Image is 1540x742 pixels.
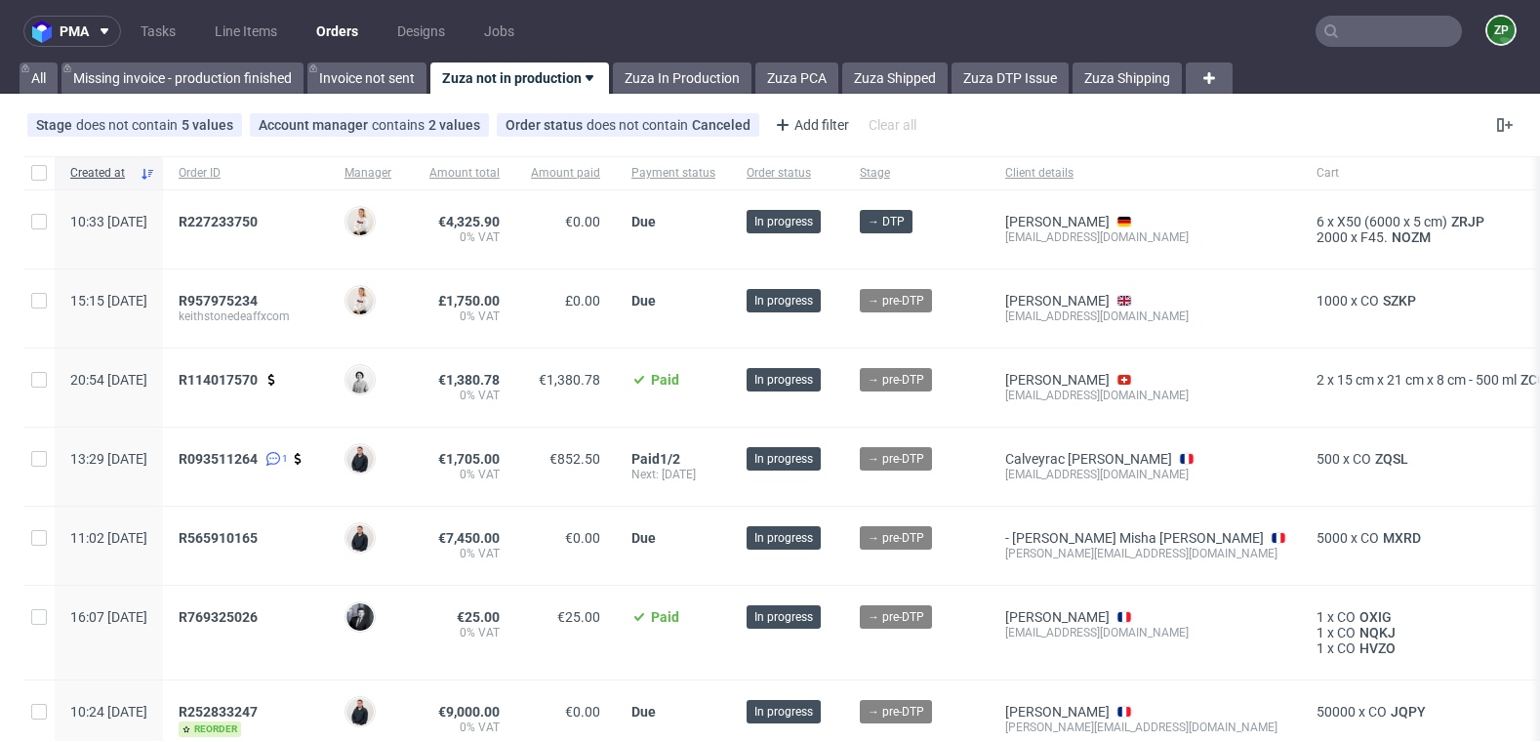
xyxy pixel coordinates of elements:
[754,450,813,468] span: In progress
[565,293,600,309] span: £0.00
[1487,17,1515,44] figcaption: ZP
[868,450,924,468] span: → pre-DTP
[1005,229,1285,245] div: [EMAIL_ADDRESS][DOMAIN_NAME]
[423,467,500,482] span: 0% VAT
[1353,451,1371,467] span: CO
[1317,640,1324,656] span: 1
[438,451,500,467] span: €1,705.00
[346,445,374,473] img: Adrian Margula
[423,546,500,561] span: 0% VAT
[179,309,313,324] span: keithstonedeaffxcom
[23,16,121,47] button: pma
[203,16,289,47] a: Line Items
[651,609,679,625] span: Paid
[747,165,829,182] span: Order status
[179,372,262,388] a: R114017570
[372,117,428,133] span: contains
[1317,625,1324,640] span: 1
[565,704,600,720] span: €0.00
[631,293,656,309] span: Due
[179,721,241,737] span: reorder
[438,704,500,720] span: €9,000.00
[1388,229,1435,245] a: NOZM
[865,111,920,139] div: Clear all
[1317,451,1340,467] span: 500
[282,451,288,467] span: 1
[179,214,258,229] span: R227233750
[868,213,905,230] span: → DTP
[1317,704,1356,720] span: 50000
[457,609,500,625] span: €25.00
[754,213,813,230] span: In progress
[438,530,500,546] span: €7,450.00
[1337,372,1517,388] span: 15 cm x 21 cm x 8 cm - 500 ml
[76,117,182,133] span: does not contain
[70,704,147,720] span: 10:24 [DATE]
[1005,309,1285,324] div: [EMAIL_ADDRESS][DOMAIN_NAME]
[506,117,587,133] span: Order status
[1337,609,1356,625] span: CO
[346,366,374,393] img: Dudek Mariola
[179,451,258,467] span: R093511264
[472,16,526,47] a: Jobs
[754,371,813,389] span: In progress
[1005,625,1285,640] div: [EMAIL_ADDRESS][DOMAIN_NAME]
[179,214,262,229] a: R227233750
[1317,214,1324,229] span: 6
[754,608,813,626] span: In progress
[1317,530,1348,546] span: 5000
[344,165,391,182] span: Manager
[179,704,262,720] a: R252833247
[1005,704,1110,720] a: [PERSON_NAME]
[179,609,258,625] span: R769325026
[1005,372,1110,388] a: [PERSON_NAME]
[179,609,262,625] a: R769325026
[1387,704,1430,720] a: JQPY
[179,372,258,388] span: R114017570
[179,704,258,720] span: R252833247
[423,625,500,640] span: 0% VAT
[20,62,58,94] a: All
[1360,530,1379,546] span: CO
[631,468,662,481] span: Next:
[1317,293,1348,309] span: 1000
[423,309,500,324] span: 0% VAT
[1005,546,1285,561] div: [PERSON_NAME][EMAIL_ADDRESS][DOMAIN_NAME]
[1371,451,1412,467] a: ZQSL
[1005,165,1285,182] span: Client details
[1356,640,1399,656] span: HVZO
[346,524,374,552] img: Adrian Margula
[346,208,374,235] img: Mari Fok
[565,214,600,229] span: €0.00
[307,62,426,94] a: Invoice not sent
[952,62,1069,94] a: Zuza DTP Issue
[1356,625,1399,640] a: NQKJ
[438,214,500,229] span: €4,325.90
[651,372,679,388] span: Paid
[1356,609,1396,625] span: OXIG
[70,451,147,467] span: 13:29 [DATE]
[868,529,924,547] span: → pre-DTP
[430,62,609,94] a: Zuza not in production
[1368,704,1387,720] span: CO
[61,62,304,94] a: Missing invoice - production finished
[1379,530,1425,546] span: MXRD
[565,530,600,546] span: €0.00
[179,451,262,467] a: R093511264
[70,293,147,309] span: 15:15 [DATE]
[1317,229,1348,245] span: 2000
[1447,214,1488,229] a: ZRJP
[557,609,600,625] span: €25.00
[423,229,500,245] span: 0% VAT
[1005,720,1285,735] div: [PERSON_NAME][EMAIL_ADDRESS][DOMAIN_NAME]
[70,165,132,182] span: Created at
[70,214,147,229] span: 10:33 [DATE]
[346,287,374,314] img: Mari Fok
[179,530,258,546] span: R565910165
[1005,609,1110,625] a: [PERSON_NAME]
[1317,609,1324,625] span: 1
[304,16,370,47] a: Orders
[754,529,813,547] span: In progress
